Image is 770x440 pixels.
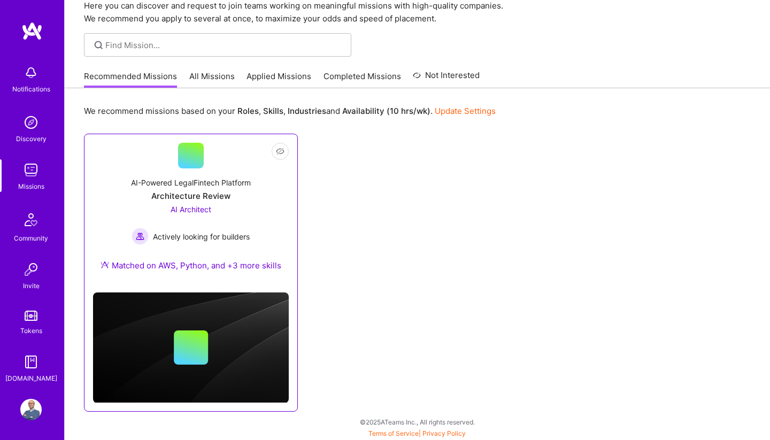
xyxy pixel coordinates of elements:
[101,260,109,269] img: Ateam Purple Icon
[25,311,37,321] img: tokens
[20,159,42,181] img: teamwork
[18,207,44,233] img: Community
[5,373,57,384] div: [DOMAIN_NAME]
[20,112,42,133] img: discovery
[14,233,48,244] div: Community
[131,177,251,188] div: AI-Powered LegalFintech Platform
[105,40,343,51] input: Find Mission...
[368,429,466,437] span: |
[21,21,43,41] img: logo
[247,71,311,88] a: Applied Missions
[342,106,430,116] b: Availability (10 hrs/wk)
[422,429,466,437] a: Privacy Policy
[84,105,496,117] p: We recommend missions based on your , , and .
[153,231,250,242] span: Actively looking for builders
[12,83,50,95] div: Notifications
[151,190,230,202] div: Architecture Review
[64,408,770,435] div: © 2025 ATeams Inc., All rights reserved.
[368,429,419,437] a: Terms of Service
[93,292,289,403] img: cover
[18,399,44,420] a: User Avatar
[23,280,40,291] div: Invite
[288,106,326,116] b: Industries
[276,147,284,156] i: icon EyeClosed
[84,71,177,88] a: Recommended Missions
[20,399,42,420] img: User Avatar
[20,62,42,83] img: bell
[324,71,401,88] a: Completed Missions
[263,106,283,116] b: Skills
[93,39,105,51] i: icon SearchGrey
[132,228,149,245] img: Actively looking for builders
[20,351,42,373] img: guide book
[93,143,289,284] a: AI-Powered LegalFintech PlatformArchitecture ReviewAI Architect Actively looking for buildersActi...
[20,259,42,280] img: Invite
[237,106,259,116] b: Roles
[18,181,44,192] div: Missions
[189,71,235,88] a: All Missions
[16,133,47,144] div: Discovery
[413,69,480,88] a: Not Interested
[101,260,281,271] div: Matched on AWS, Python, and +3 more skills
[171,205,211,214] span: AI Architect
[20,325,42,336] div: Tokens
[435,106,496,116] a: Update Settings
